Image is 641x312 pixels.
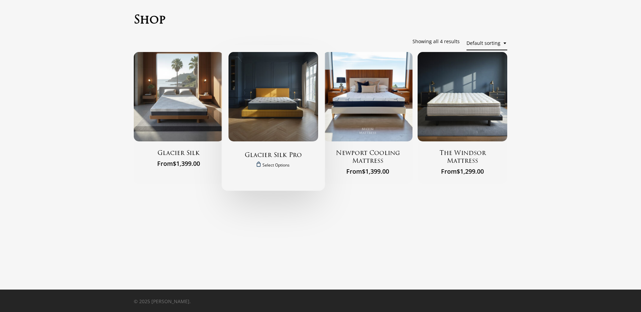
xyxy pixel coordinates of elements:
img: Glacier Silk Pro [228,52,318,142]
a: The Windsor Mattress [426,150,499,166]
bdi: 1,399.00 [362,167,389,175]
span: From [332,166,404,175]
p: © 2025 [PERSON_NAME]. [134,298,285,305]
span: Default sorting [466,35,507,52]
p: Showing all 4 results [413,35,460,48]
img: Newport Cooling Mattress [323,52,413,142]
span: $ [173,159,176,168]
span: $ [362,167,365,175]
img: Windsor In Studio [418,52,507,142]
span: Select options [262,161,290,169]
bdi: 1,399.00 [173,159,200,168]
a: Glacier Silk [142,150,215,158]
a: Newport Cooling Mattress [332,150,404,166]
img: Glacier Silk [134,52,223,142]
h1: Shop [134,14,507,28]
a: Select options for “Glacier Silk Pro” [257,161,290,167]
span: From [142,158,215,167]
a: The Windsor Mattress [418,52,507,142]
span: $ [457,167,460,175]
span: From [426,166,499,175]
bdi: 1,299.00 [457,167,484,175]
span: Default sorting [466,36,507,50]
a: Glacier Silk Pro [237,152,310,160]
